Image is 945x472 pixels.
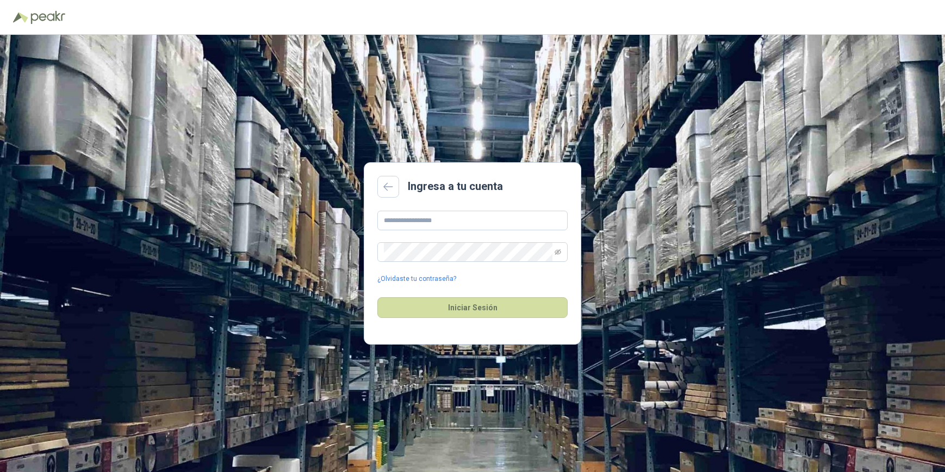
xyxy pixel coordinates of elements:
a: ¿Olvidaste tu contraseña? [377,274,456,284]
button: Iniciar Sesión [377,297,568,318]
img: Peakr [30,11,65,24]
img: Logo [13,12,28,23]
span: eye-invisible [555,249,561,255]
h2: Ingresa a tu cuenta [408,178,503,195]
